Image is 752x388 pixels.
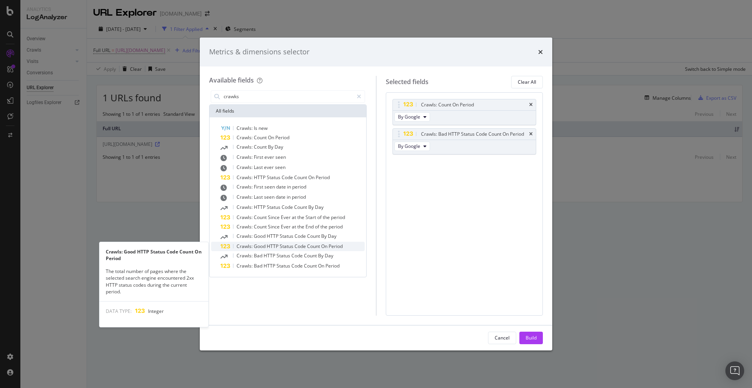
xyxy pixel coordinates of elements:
span: period [292,183,306,190]
div: Crawls: Bad HTTP Status Code Count On PeriodtimesBy Google [392,128,537,154]
span: Status [280,243,295,250]
button: Cancel [488,332,516,344]
span: seen [264,194,276,200]
span: Count [254,144,268,150]
span: period [329,223,343,230]
span: Crawls: [237,214,254,221]
span: Count [254,214,268,221]
span: Count [294,174,308,181]
div: Crawls: Count On PeriodtimesBy Google [392,99,537,125]
span: Code [295,233,307,239]
span: Good [254,233,267,239]
div: Crawls: Good HTTP Status Code Count On Period [99,248,208,262]
span: period [292,194,306,200]
div: Crawls: Bad HTTP Status Code Count On Period [421,130,524,138]
span: Code [291,262,304,269]
span: By Google [398,113,420,120]
span: By [268,144,275,150]
span: Day [328,233,336,239]
span: Ever [281,223,292,230]
div: The total number of pages where the selected search engine encountered 2xx HTTP status codes duri... [99,268,208,295]
span: Crawls: [237,125,254,131]
div: Crawls: Count On Period [421,101,474,109]
span: HTTP [254,204,267,210]
span: HTTP [254,174,267,181]
span: Crawls: [237,154,254,160]
span: HTTP [264,252,277,259]
span: Crawls: [237,243,254,250]
div: modal [200,38,552,350]
span: period [331,214,345,221]
span: Day [325,252,333,259]
span: Count [307,243,321,250]
span: the [297,214,305,221]
span: seen [264,183,276,190]
span: Bad [254,262,264,269]
span: Start [305,214,317,221]
span: new [258,125,268,131]
input: Search by field name [223,91,353,102]
span: Status [277,262,291,269]
div: Selected fields [386,77,428,86]
span: in [287,194,292,200]
span: the [320,223,329,230]
span: First [254,183,264,190]
span: Crawls: [237,223,254,230]
span: Crawls: [237,194,254,200]
span: Crawls: [237,252,254,259]
span: Crawls: [237,164,254,171]
span: Day [275,144,283,150]
div: times [538,47,543,57]
span: Since [268,223,281,230]
button: Build [519,332,543,344]
div: Build [526,334,537,341]
span: date [276,194,287,200]
span: Status [267,174,282,181]
span: ever [264,154,275,160]
span: On [318,262,325,269]
span: On [321,243,329,250]
span: On [268,134,275,141]
span: By [308,204,315,210]
span: Status [267,204,282,210]
span: Period [316,174,330,181]
span: seen [275,164,286,171]
div: Clear All [518,79,536,85]
span: Status [280,233,295,239]
span: the [297,223,305,230]
span: Crawls: [237,174,254,181]
span: in [287,183,292,190]
span: Count [304,252,318,259]
span: Period [325,262,340,269]
span: seen [275,154,286,160]
span: First [254,154,264,160]
span: End [305,223,315,230]
span: Bad [254,252,264,259]
span: Crawls: [237,183,254,190]
span: Crawls: [237,134,254,141]
span: Ever [281,214,292,221]
span: of [317,214,323,221]
span: Is [254,125,258,131]
span: Code [282,204,294,210]
span: Crawls: [237,262,254,269]
div: Available fields [209,76,254,84]
span: Code [282,174,294,181]
span: ever [264,164,275,171]
span: By [321,233,328,239]
span: Day [315,204,324,210]
span: By [318,252,325,259]
span: By Google [398,143,420,149]
span: HTTP [267,233,280,239]
span: Status [277,252,291,259]
span: Period [329,243,343,250]
span: Since [268,214,281,221]
span: HTTP [267,243,280,250]
span: Last [254,194,264,200]
div: Cancel [495,334,510,341]
span: Code [295,243,307,250]
button: By Google [394,142,430,151]
div: times [529,102,533,107]
span: Count [304,262,318,269]
span: Count [254,223,268,230]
